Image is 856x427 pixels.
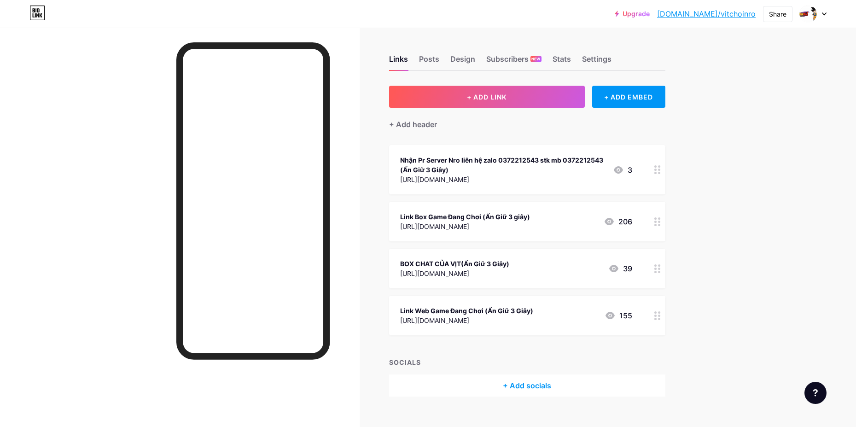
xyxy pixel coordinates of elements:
img: Viet Văn [799,5,817,23]
div: 3 [613,164,632,175]
button: + ADD LINK [389,86,585,108]
a: [DOMAIN_NAME]/vitchoinro [657,8,756,19]
div: 206 [604,216,632,227]
div: 39 [608,263,632,274]
div: [URL][DOMAIN_NAME] [400,222,530,231]
div: Links [389,53,408,70]
div: BOX CHAT CỦA VỊT(Ấn Giữ 3 Giây) [400,259,509,269]
div: Link Web Game Đang Chơi (Ấn Giữ 3 Giây) [400,306,533,316]
div: Subscribers [486,53,542,70]
span: NEW [531,56,540,62]
div: 155 [605,310,632,321]
a: Upgrade [615,10,650,18]
div: [URL][DOMAIN_NAME] [400,269,509,278]
div: SOCIALS [389,357,665,367]
div: + ADD EMBED [592,86,665,108]
div: Link Box Game Đang Chơi (Ấn Giữ 3 giây) [400,212,530,222]
div: Settings [582,53,611,70]
div: [URL][DOMAIN_NAME] [400,316,533,325]
div: + Add header [389,119,437,130]
div: Nhận Pr Server Nro liên hệ zalo 0372212543 stk mb 0372212543 (Ấn Giữ 3 Giây) [400,155,606,175]
div: + Add socials [389,374,665,397]
div: Posts [419,53,439,70]
div: Stats [553,53,571,70]
span: + ADD LINK [467,93,507,101]
div: Share [769,9,786,19]
div: Design [450,53,475,70]
div: [URL][DOMAIN_NAME] [400,175,606,184]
